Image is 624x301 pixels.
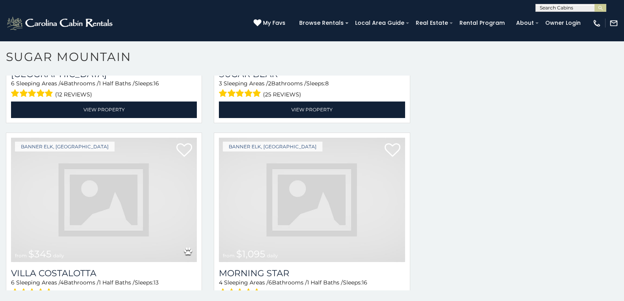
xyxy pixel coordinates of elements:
[351,17,408,29] a: Local Area Guide
[11,80,15,87] span: 6
[154,279,159,286] span: 13
[11,138,197,262] a: from $345 daily
[609,19,618,28] img: mail-regular-white.png
[219,138,405,262] a: from $1,095 daily
[268,80,271,87] span: 2
[55,288,94,299] span: (29 reviews)
[55,89,92,100] span: (12 reviews)
[223,142,322,151] a: Banner Elk, [GEOGRAPHIC_DATA]
[11,279,197,299] div: Sleeping Areas / Bathrooms / Sleeps:
[307,279,343,286] span: 1 Half Baths /
[219,79,405,100] div: Sleeping Areas / Bathrooms / Sleeps:
[11,279,15,286] span: 6
[263,89,301,100] span: (25 reviews)
[362,279,367,286] span: 16
[11,102,197,118] a: View Property
[60,279,64,286] span: 4
[15,142,115,151] a: Banner Elk, [GEOGRAPHIC_DATA]
[385,142,400,159] a: Add to favorites
[53,253,64,259] span: daily
[6,15,115,31] img: White-1-2.png
[236,248,265,260] span: $1,095
[60,80,64,87] span: 4
[219,268,405,279] a: Morning Star
[219,102,405,118] a: View Property
[254,19,287,28] a: My Favs
[15,253,27,259] span: from
[456,17,509,29] a: Rental Program
[11,268,197,279] a: Villa Costalotta
[154,80,159,87] span: 16
[512,17,538,29] a: About
[223,253,235,259] span: from
[219,279,222,286] span: 4
[263,288,298,299] span: (5 reviews)
[219,80,222,87] span: 3
[219,279,405,299] div: Sleeping Areas / Bathrooms / Sleeps:
[295,17,348,29] a: Browse Rentals
[28,248,52,260] span: $345
[99,279,135,286] span: 1 Half Baths /
[268,279,272,286] span: 6
[325,80,329,87] span: 8
[412,17,452,29] a: Real Estate
[263,19,285,27] span: My Favs
[593,19,601,28] img: phone-regular-white.png
[541,17,585,29] a: Owner Login
[267,253,278,259] span: daily
[176,142,192,159] a: Add to favorites
[99,80,135,87] span: 1 Half Baths /
[11,79,197,100] div: Sleeping Areas / Bathrooms / Sleeps:
[11,138,197,262] img: dummy-image.jpg
[219,138,405,262] img: dummy-image.jpg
